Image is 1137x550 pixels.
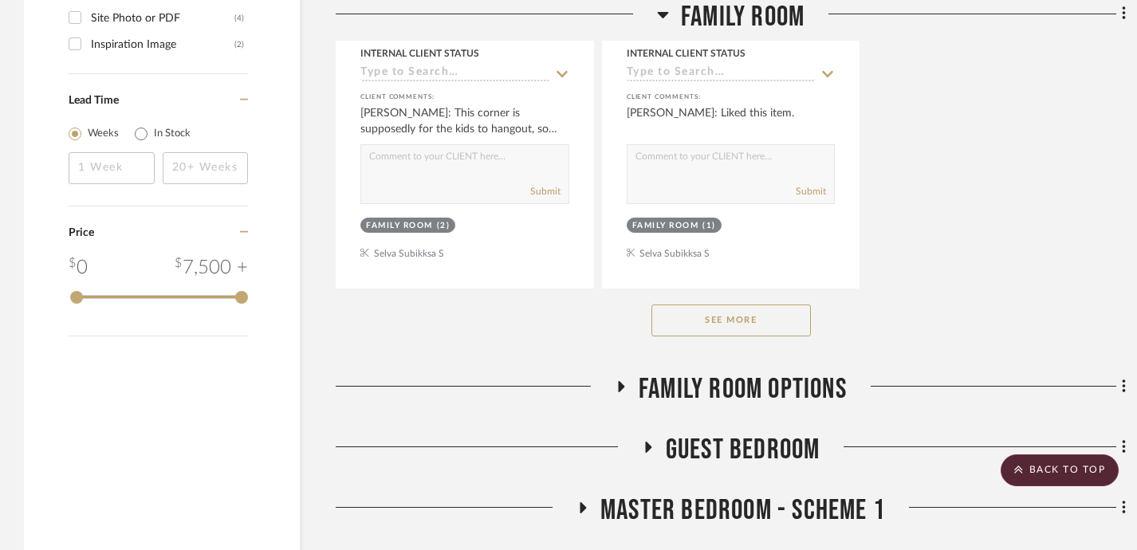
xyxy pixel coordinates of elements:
input: Type to Search… [360,66,550,81]
span: Lead Time [69,95,119,106]
div: (2) [437,220,450,232]
span: Price [69,227,94,238]
div: 0 [69,253,88,282]
input: 20+ Weeks [163,152,249,184]
label: In Stock [154,126,191,142]
div: [PERSON_NAME]: This corner is supposedly for the kids to hangout, so they will love these [DEMOGR... [360,105,569,137]
div: (2) [234,32,244,57]
div: [PERSON_NAME]: Liked this item. [627,105,836,137]
input: 1 Week [69,152,155,184]
button: See More [651,304,811,336]
div: Site Photo or PDF [91,6,234,31]
label: Weeks [88,126,119,142]
div: 7,500 + [175,253,248,282]
input: Type to Search… [627,66,816,81]
div: Family Room [366,220,433,232]
div: (1) [702,220,716,232]
button: Submit [796,184,826,198]
div: Family Room [632,220,699,232]
span: Guest Bedroom [666,433,820,467]
div: (4) [234,6,244,31]
button: Submit [530,184,561,198]
div: Internal Client Status [627,46,746,61]
div: Inspiration Image [91,32,234,57]
scroll-to-top-button: BACK TO TOP [1001,454,1119,486]
div: Internal Client Status [360,46,479,61]
span: Master Bedroom - Scheme 1 [600,493,885,528]
span: Family Room Options [639,372,847,407]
